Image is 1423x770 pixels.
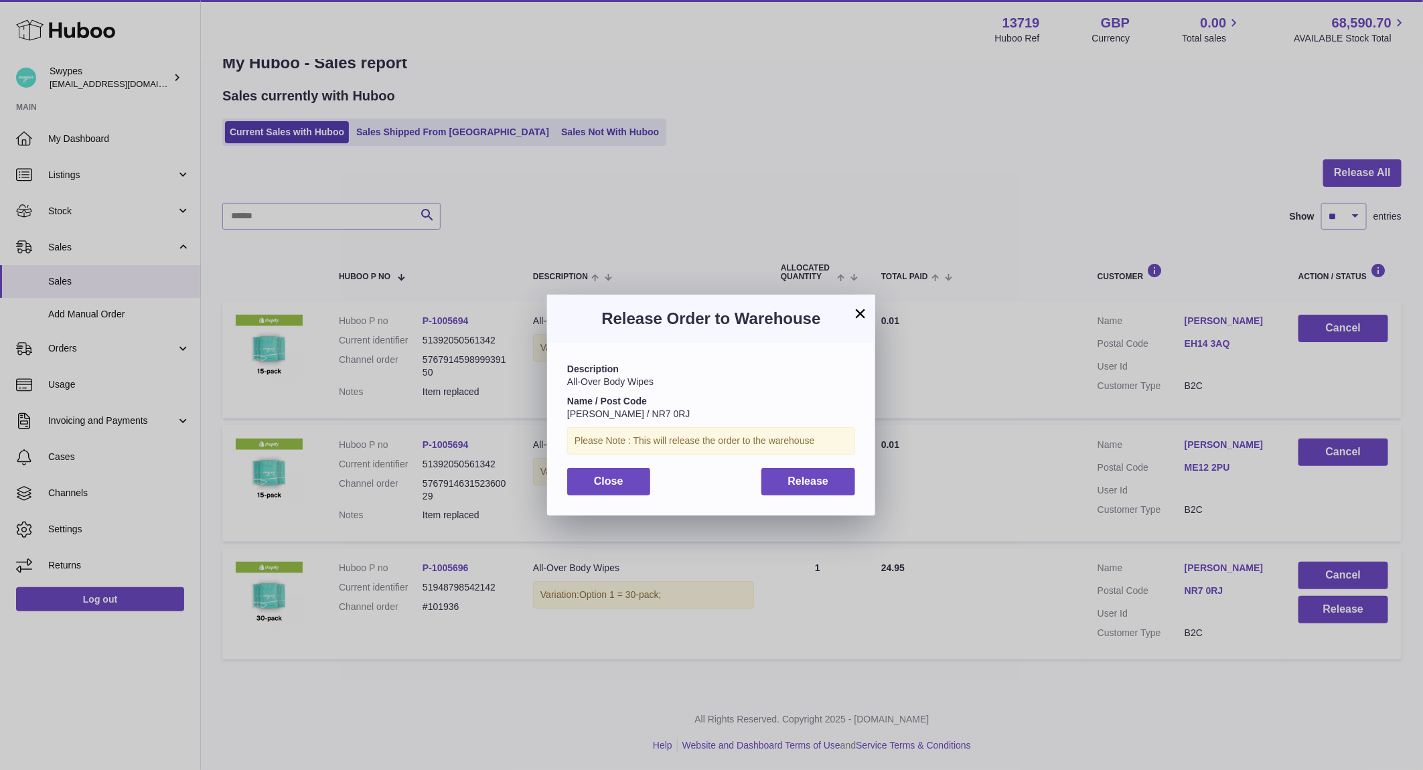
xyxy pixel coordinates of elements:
button: Release [761,468,856,495]
strong: Description [567,364,619,374]
span: Close [594,475,623,487]
strong: Name / Post Code [567,396,647,406]
span: All-Over Body Wipes [567,376,654,387]
h3: Release Order to Warehouse [567,308,855,329]
span: Release [788,475,829,487]
button: × [852,305,869,321]
span: [PERSON_NAME] / NR7 0RJ [567,408,690,419]
div: Please Note : This will release the order to the warehouse [567,427,855,455]
button: Close [567,468,650,495]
